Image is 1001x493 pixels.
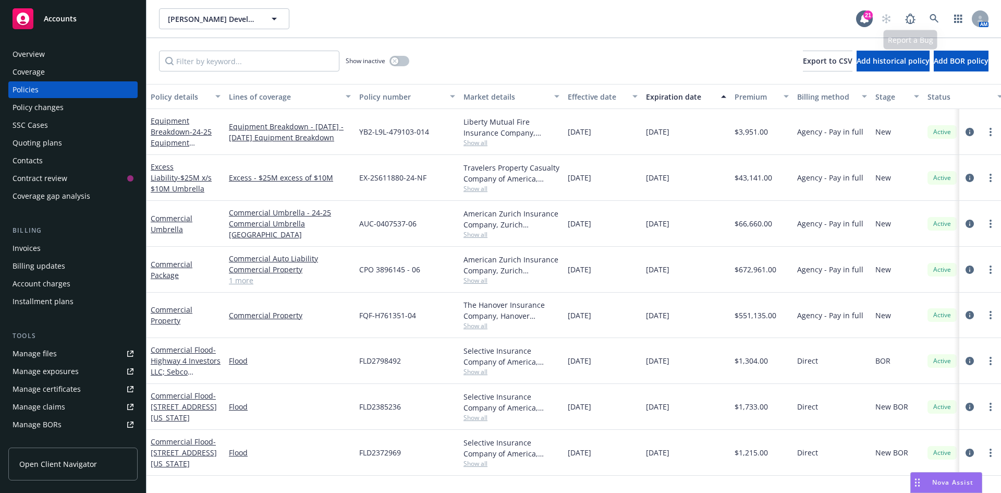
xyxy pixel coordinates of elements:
[8,81,138,98] a: Policies
[463,345,559,367] div: Selective Insurance Company of America, Selective Insurance Group
[13,99,64,116] div: Policy changes
[463,138,559,147] span: Show all
[13,399,65,415] div: Manage claims
[8,152,138,169] a: Contacts
[13,293,74,310] div: Installment plans
[963,172,976,184] a: circleInformation
[463,276,559,285] span: Show all
[646,172,669,183] span: [DATE]
[13,258,65,274] div: Billing updates
[359,355,401,366] span: FLD2798492
[932,265,953,274] span: Active
[8,345,138,362] a: Manage files
[359,126,429,137] span: YB2-L9L-479103-014
[359,172,426,183] span: EX-2S611880-24-NF
[963,126,976,138] a: circleInformation
[797,126,863,137] span: Agency - Pay in full
[927,91,991,102] div: Status
[151,437,217,468] span: - [STREET_ADDRESS][US_STATE]
[797,401,818,412] span: Direct
[984,263,997,276] a: more
[735,401,768,412] span: $1,733.00
[8,4,138,33] a: Accounts
[8,363,138,380] a: Manage exposures
[646,264,669,275] span: [DATE]
[803,56,852,66] span: Export to CSV
[932,402,953,412] span: Active
[8,170,138,187] a: Contract review
[8,46,138,63] a: Overview
[963,309,976,321] a: circleInformation
[8,416,138,433] a: Manage BORs
[463,367,559,376] span: Show all
[568,264,591,275] span: [DATE]
[44,15,77,23] span: Accounts
[463,208,559,230] div: American Zurich Insurance Company, Zurich Insurance Group
[963,218,976,230] a: circleInformation
[932,219,953,229] span: Active
[229,310,351,321] a: Commercial Property
[229,207,351,240] a: Commercial Umbrella - 24-25 Commercial Umbrella [GEOGRAPHIC_DATA]
[463,437,559,459] div: Selective Insurance Company of America, Selective Insurance Group
[876,8,897,29] a: Start snowing
[857,51,930,71] button: Add historical policy
[359,218,417,229] span: AUC-0407537-06
[932,127,953,137] span: Active
[8,240,138,257] a: Invoices
[13,434,92,451] div: Summary of insurance
[13,135,62,151] div: Quoting plans
[19,459,97,470] span: Open Client Navigator
[359,401,401,412] span: FLD2385236
[13,188,90,205] div: Coverage gap analysis
[568,447,591,458] span: [DATE]
[924,8,945,29] a: Search
[984,309,997,321] a: more
[229,355,351,366] a: Flood
[151,437,217,468] a: Commercial Flood
[646,218,669,229] span: [DATE]
[359,310,416,321] span: FQF-H761351-04
[151,116,212,159] a: Equipment Breakdown
[863,10,873,20] div: 21
[8,381,138,398] a: Manage certificates
[735,91,777,102] div: Premium
[8,99,138,116] a: Policy changes
[359,264,420,275] span: CPO 3896145 - 06
[568,91,626,102] div: Effective date
[229,447,351,458] a: Flood
[463,162,559,184] div: Travelers Property Casualty Company of America, Travelers Insurance
[797,447,818,458] span: Direct
[735,264,776,275] span: $672,961.00
[463,299,559,321] div: The Hanover Insurance Company, Hanover Insurance Group
[932,448,953,458] span: Active
[151,391,217,423] a: Commercial Flood
[963,401,976,413] a: circleInformation
[151,305,192,326] a: Commercial Property
[229,253,351,264] a: Commercial Auto Liability
[151,391,217,423] span: - [STREET_ADDRESS][US_STATE]
[463,230,559,239] span: Show all
[568,310,591,321] span: [DATE]
[359,447,401,458] span: FLD2372969
[910,472,982,493] button: Nova Assist
[900,8,921,29] a: Report a Bug
[797,264,863,275] span: Agency - Pay in full
[13,416,62,433] div: Manage BORs
[932,173,953,183] span: Active
[642,84,730,109] button: Expiration date
[463,321,559,330] span: Show all
[875,401,908,412] span: New BOR
[871,84,923,109] button: Stage
[459,84,564,109] button: Market details
[735,447,768,458] span: $1,215.00
[151,213,192,234] a: Commercial Umbrella
[13,64,45,80] div: Coverage
[875,172,891,183] span: New
[8,275,138,292] a: Account charges
[151,162,212,194] a: Excess Liability
[875,218,891,229] span: New
[793,84,871,109] button: Billing method
[229,91,339,102] div: Lines of coverage
[8,331,138,341] div: Tools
